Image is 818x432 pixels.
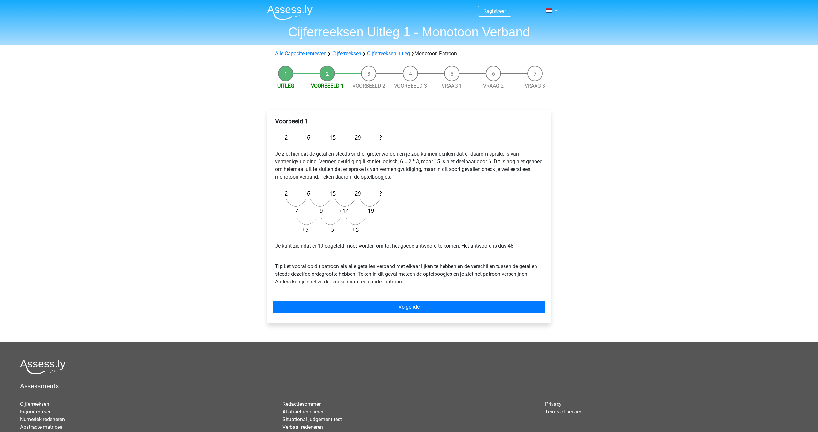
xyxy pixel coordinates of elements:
[332,50,361,57] a: Cijferreeksen
[394,83,427,89] a: Voorbeeld 3
[545,409,582,415] a: Terms of service
[275,242,543,250] p: Je kunt zien dat er 19 opgeteld moet worden om tot het goede antwoord te komen. Het antwoord is d...
[20,424,62,430] a: Abstracte matrices
[277,83,294,89] a: Uitleg
[273,301,545,313] a: Volgende
[275,118,308,125] b: Voorbeeld 1
[20,409,52,415] a: Figuurreeksen
[282,416,342,422] a: Situational judgement test
[275,255,543,286] p: Let vooral op dit patroon als alle getallen verband met elkaar lijken te hebben en de verschillen...
[282,409,325,415] a: Abstract redeneren
[275,130,385,145] img: Figure sequences Example 3.png
[545,401,562,407] a: Privacy
[311,83,344,89] a: Voorbeeld 1
[352,83,385,89] a: Voorbeeld 2
[275,50,327,57] a: Alle Capaciteitentesten
[483,8,506,14] a: Registreer
[442,83,462,89] a: Vraag 1
[20,401,49,407] a: Cijferreeksen
[20,382,798,390] h5: Assessments
[262,24,556,40] h1: Cijferreeksen Uitleg 1 - Monotoon Verband
[525,83,545,89] a: Vraag 3
[20,416,65,422] a: Numeriek redeneren
[275,263,284,269] b: Tip:
[20,359,66,374] img: Assessly logo
[267,5,313,20] img: Assessly
[275,186,385,237] img: Figure sequences Example 3 explanation.png
[483,83,504,89] a: Vraag 2
[273,50,545,58] div: Monotoon Patroon
[367,50,410,57] a: Cijferreeksen uitleg
[282,424,323,430] a: Verbaal redeneren
[282,401,322,407] a: Redactiesommen
[275,150,543,181] p: Je ziet hier dat de getallen steeds sneller groter worden en je zou kunnen denken dat er daarom s...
